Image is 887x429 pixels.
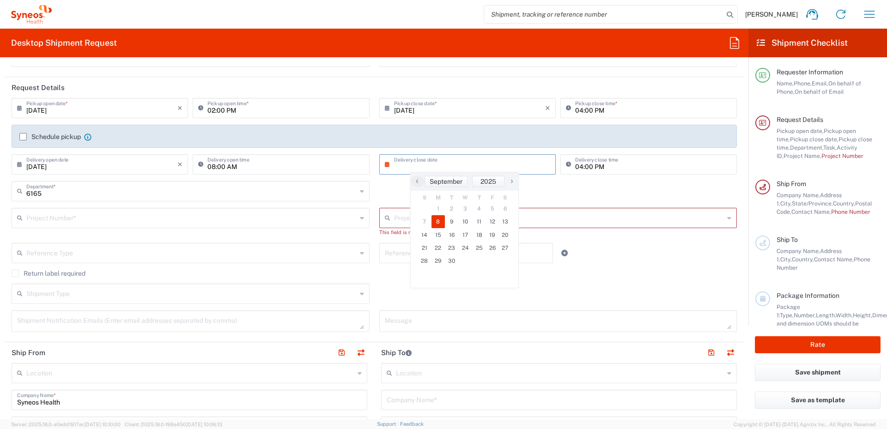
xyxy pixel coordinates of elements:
span: 11 [472,215,486,228]
div: This field is required [379,228,737,236]
th: weekday [431,193,445,202]
span: [PERSON_NAME] [745,10,798,18]
span: 12 [486,215,499,228]
span: 7 [418,215,431,228]
bs-datepicker-container: calendar [410,172,519,288]
span: Name, [777,80,794,87]
button: 2025 [472,176,504,187]
h2: Ship From [12,348,45,357]
h2: Desktop Shipment Request [11,37,117,48]
span: 22 [431,242,445,254]
span: Email, [812,80,828,87]
span: 14 [418,229,431,242]
span: On behalf of Email [795,88,844,95]
span: 15 [431,229,445,242]
th: weekday [459,193,473,202]
span: Ship From [777,180,806,187]
button: Save shipment [755,364,881,381]
span: Server: 2025.18.0-a0edd1917ac [11,422,121,427]
span: 28 [418,254,431,267]
span: 2 [445,202,459,215]
span: Task, [823,144,837,151]
span: 20 [498,229,511,242]
span: 30 [445,254,459,267]
span: Type, [780,312,794,319]
label: Schedule pickup [19,133,81,140]
span: 26 [486,242,499,254]
span: Pickup close date, [790,136,838,143]
span: Country, [833,200,855,207]
span: 25 [472,242,486,254]
th: weekday [445,193,459,202]
span: 6 [498,202,511,215]
i: × [177,157,182,172]
span: Package Information [777,292,839,299]
span: 3 [459,202,473,215]
button: Rate [755,336,881,353]
span: Project Name, [784,152,821,159]
span: 10 [459,215,473,228]
span: 5 [486,202,499,215]
span: 9 [445,215,459,228]
span: 17 [459,229,473,242]
span: 4 [472,202,486,215]
span: 13 [498,215,511,228]
span: 27 [498,242,511,254]
span: Contact Name, [791,208,831,215]
span: 18 [472,229,486,242]
span: 8 [431,215,445,228]
span: September [430,178,462,185]
span: City, [780,200,792,207]
h2: Shipment Checklist [757,37,848,48]
th: weekday [472,193,486,202]
a: Add Reference [558,247,571,260]
span: Width, [836,312,853,319]
a: Support [377,421,400,427]
span: 21 [418,242,431,254]
span: Company Name, [777,248,820,254]
h2: Request Details [12,83,65,92]
span: 16 [445,229,459,242]
span: State/Province, [792,200,833,207]
span: 1 [431,202,445,215]
span: Department, [790,144,823,151]
i: × [545,101,550,115]
a: Feedback [400,421,424,427]
span: Country, [792,256,814,263]
span: Phone Number [831,208,870,215]
button: Save as template [755,392,881,409]
button: › [504,176,518,187]
input: Shipment, tracking or reference number [484,6,723,23]
span: City, [780,256,792,263]
button: ‹ [411,176,425,187]
span: Pickup open date, [777,127,824,134]
h2: Ship To [381,348,412,357]
span: Length, [816,312,836,319]
span: Requester Information [777,68,843,76]
span: ‹ [410,175,424,187]
span: 2025 [480,178,496,185]
i: × [177,101,182,115]
span: 29 [431,254,445,267]
span: Client: 2025.18.0-198a450 [125,422,222,427]
span: Ship To [777,236,798,243]
span: Project Number [821,152,863,159]
span: Number, [794,312,816,319]
button: September [425,176,468,187]
th: weekday [486,193,499,202]
span: Phone, [794,80,812,87]
label: Return label required [12,270,85,277]
th: weekday [498,193,511,202]
span: Request Details [777,116,823,123]
span: Height, [853,312,872,319]
span: Copyright © [DATE]-[DATE] Agistix Inc., All Rights Reserved [734,420,876,429]
span: [DATE] 10:06:13 [186,422,222,427]
th: weekday [418,193,431,202]
bs-datepicker-navigation-view: ​ ​ ​ [411,176,518,187]
span: Package 1: [777,303,800,319]
span: 19 [486,229,499,242]
span: 23 [445,242,459,254]
span: [DATE] 10:10:00 [85,422,121,427]
span: Company Name, [777,192,820,199]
